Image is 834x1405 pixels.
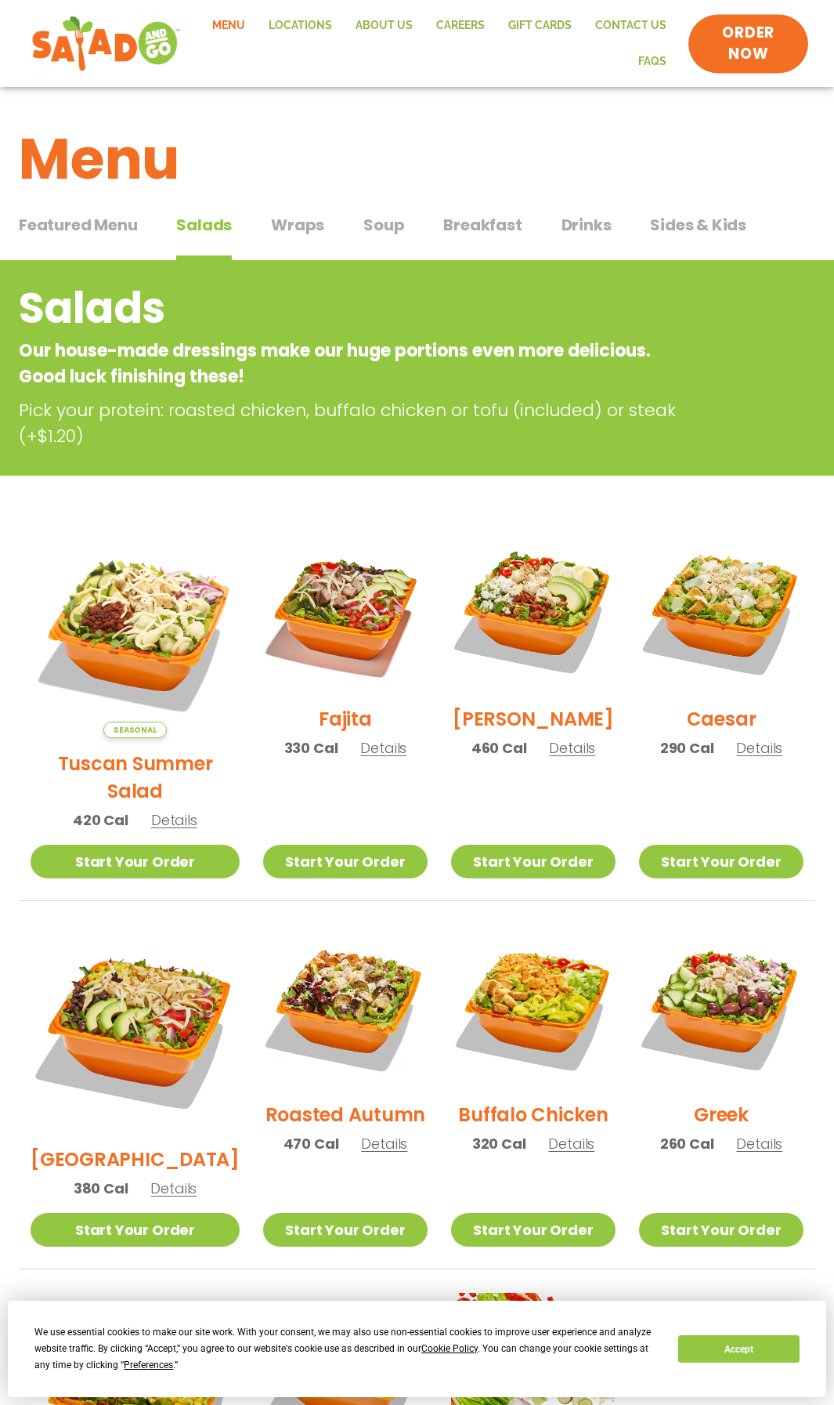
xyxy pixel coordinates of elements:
h2: [GEOGRAPHIC_DATA] [31,1146,240,1173]
a: ORDER NOW [688,14,807,72]
img: Product photo for Tuscan Summer Salad [31,529,240,738]
h2: Salads [19,277,689,340]
span: 260 Cal [660,1133,714,1154]
span: 380 Cal [74,1178,128,1199]
h2: Buffalo Chicken [458,1101,608,1128]
img: Product photo for Cobb Salad [451,529,616,693]
a: FAQs [626,44,678,80]
p: Our house-made dressings make our huge portions even more delicious. Good luck finishing these! [19,338,689,389]
span: Details [151,810,197,830]
a: Contact Us [583,8,678,44]
span: Seasonal [103,722,167,738]
h2: Roasted Autumn [265,1101,426,1128]
img: Product photo for BBQ Ranch Salad [31,925,240,1134]
span: Details [548,1134,594,1153]
span: Details [361,1134,407,1153]
div: Cookie Consent Prompt [8,1301,826,1397]
span: 290 Cal [660,737,714,759]
span: Details [549,738,595,758]
span: Details [360,738,406,758]
span: Featured Menu [19,213,137,237]
a: Start Your Order [31,1213,240,1247]
img: Product photo for Greek Salad [639,925,803,1089]
span: Details [736,1134,782,1153]
span: 420 Cal [73,809,128,831]
a: GIFT CARDS [496,8,583,44]
span: 320 Cal [472,1133,526,1154]
a: Start Your Order [263,845,428,878]
button: Accept [678,1335,799,1363]
img: Product photo for Roasted Autumn Salad [263,925,428,1089]
span: Cookie Policy [421,1343,478,1354]
span: Wraps [271,213,324,237]
p: Pick your protein: roasted chicken, buffalo chicken or tofu (included) or steak (+$1.20) [19,397,716,449]
a: Start Your Order [31,845,240,878]
span: Salads [176,213,232,237]
a: Start Your Order [451,1213,616,1247]
h2: Fajita [319,705,372,733]
span: Preferences [124,1360,173,1371]
a: Menu [200,8,257,44]
span: Sides & Kids [650,213,746,237]
div: We use essential cookies to make our site work. With your consent, we may also use non-essential ... [34,1324,659,1374]
span: 460 Cal [471,737,527,759]
span: 470 Cal [283,1133,339,1154]
span: ORDER NOW [706,23,790,63]
span: Details [150,1179,197,1198]
a: Start Your Order [639,845,803,878]
span: Details [736,738,782,758]
a: Start Your Order [639,1213,803,1247]
img: new-SAG-logo-768×292 [31,13,181,75]
h2: Greek [694,1101,749,1128]
a: Locations [257,8,344,44]
a: About Us [344,8,424,44]
img: Product photo for Fajita Salad [263,529,428,693]
nav: Menu [197,8,678,79]
h1: Menu [19,117,815,201]
a: Start Your Order [451,845,616,878]
a: Careers [424,8,496,44]
a: Start Your Order [263,1213,428,1247]
h2: Caesar [687,705,756,733]
h2: Tuscan Summer Salad [31,750,240,805]
div: Tabbed content [19,208,815,261]
img: Product photo for Caesar Salad [639,529,803,693]
span: 330 Cal [284,737,338,759]
h2: [PERSON_NAME] [453,705,614,733]
span: Drinks [561,213,612,237]
span: Breakfast [443,213,522,237]
span: Soup [363,213,404,237]
img: Product photo for Buffalo Chicken Salad [451,925,616,1089]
